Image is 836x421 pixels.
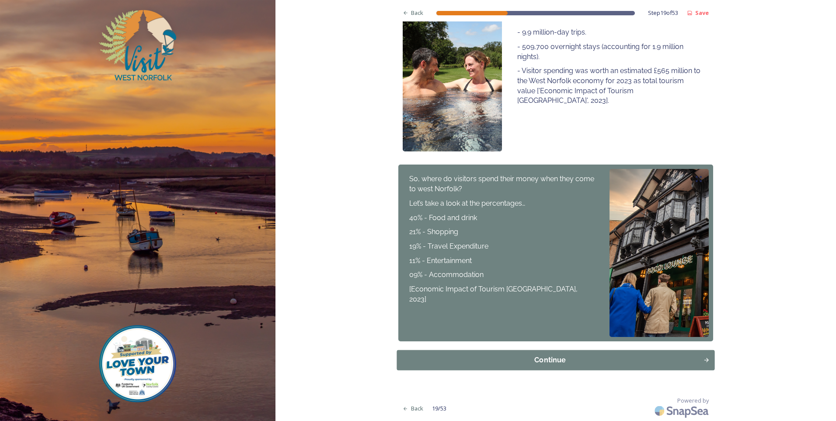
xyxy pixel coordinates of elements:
span: Powered by [677,396,709,405]
span: So, where do visitors spend their money when they come to west Norfolk? [409,175,596,193]
p: - 9.9 million-day trips. [517,28,702,38]
strong: Save [695,9,709,17]
span: Back [411,9,423,17]
span: 40% - Food and drink [409,214,477,222]
span: Let’s take a look at the percentages… [409,199,525,207]
span: 21% - Shopping [409,228,458,236]
p: - 509,700 overnight stays (accounting for 1.9 million nights). [517,42,702,62]
span: Back [411,404,423,413]
span: 11% - Entertainment [409,256,472,265]
div: Continue [402,355,699,365]
img: SnapSea Logo [652,400,713,421]
button: Continue [397,350,714,370]
span: 19% - Travel Expenditure [409,242,488,250]
span: 19 / 53 [432,404,446,413]
span: 09% - Accommodation [409,270,484,279]
span: Step 19 of 53 [648,9,678,17]
p: - Visitor spending was worth an estimated £565 million to the West Norfolk economy for 2023 as to... [517,66,702,106]
span: [Economic Impact of Tourism [GEOGRAPHIC_DATA], 2023] [409,285,579,303]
